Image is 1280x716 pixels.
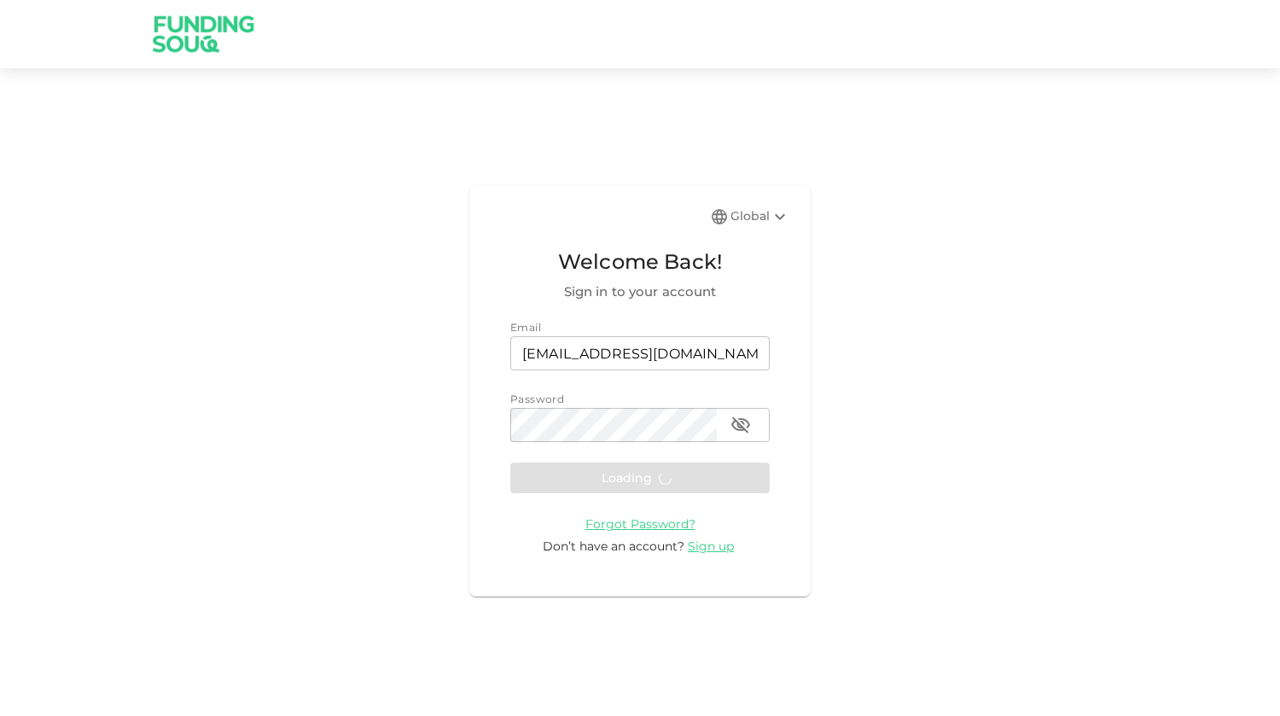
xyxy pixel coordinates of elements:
[510,321,541,334] span: Email
[510,282,770,302] span: Sign in to your account
[510,336,770,370] input: email
[510,246,770,278] span: Welcome Back!
[730,207,790,227] div: Global
[510,393,564,405] span: Password
[585,515,695,532] a: Forgot Password?
[585,516,695,532] span: Forgot Password?
[510,408,717,442] input: password
[543,538,684,554] span: Don’t have an account?
[688,538,734,554] span: Sign up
